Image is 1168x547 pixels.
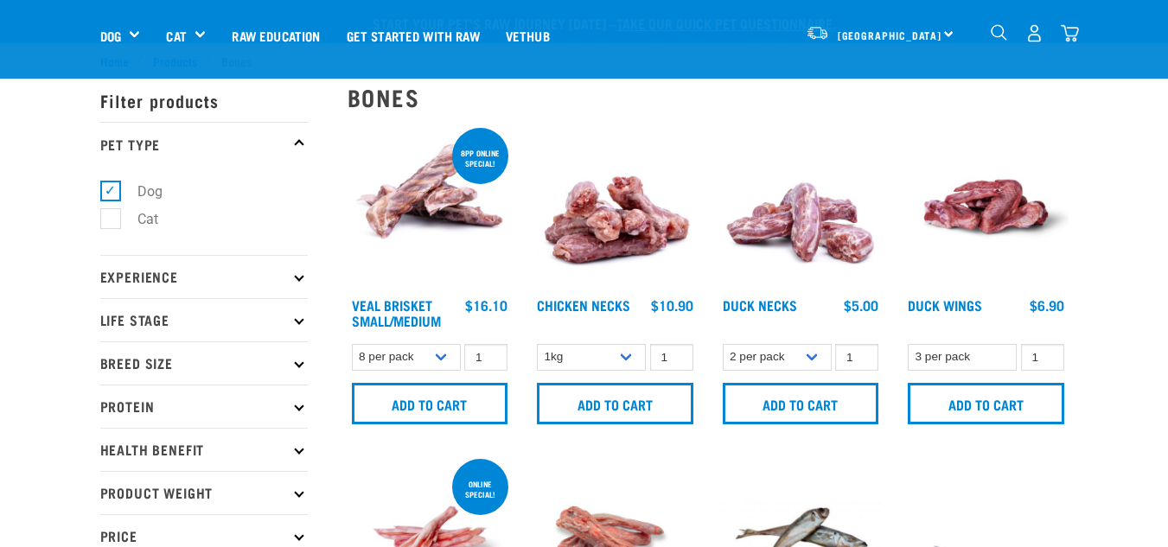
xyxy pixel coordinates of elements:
[991,24,1007,41] img: home-icon-1@2x.png
[100,122,308,165] p: Pet Type
[100,26,121,46] a: Dog
[100,298,308,341] p: Life Stage
[1061,24,1079,42] img: home-icon@2x.png
[464,344,507,371] input: 1
[465,297,507,313] div: $16.10
[1025,24,1044,42] img: user.png
[835,344,878,371] input: 1
[100,471,308,514] p: Product Weight
[110,181,169,202] label: Dog
[650,344,693,371] input: 1
[100,79,308,122] p: Filter products
[908,301,982,308] a: Duck Wings
[1030,297,1064,313] div: $6.90
[452,140,508,176] div: 8pp online special!
[838,32,942,38] span: [GEOGRAPHIC_DATA]
[166,26,186,46] a: Cat
[651,297,693,313] div: $10.90
[718,124,884,289] img: Pile Of Duck Necks For Pets
[352,383,508,424] input: Add to cart
[903,124,1069,289] img: Raw Essentials Duck Wings Raw Meaty Bones For Pets
[533,124,698,289] img: Pile Of Chicken Necks For Pets
[334,1,493,70] a: Get started with Raw
[537,301,630,308] a: Chicken Necks
[100,385,308,428] p: Protein
[723,301,797,308] a: Duck Necks
[806,25,829,41] img: van-moving.png
[219,1,333,70] a: Raw Education
[100,255,308,298] p: Experience
[723,383,879,424] input: Add to cart
[352,301,441,324] a: Veal Brisket Small/Medium
[908,383,1064,424] input: Add to cart
[110,208,165,230] label: Cat
[537,383,693,424] input: Add to cart
[348,124,513,289] img: 1207 Veal Brisket 4pp 01
[844,297,878,313] div: $5.00
[100,428,308,471] p: Health Benefit
[493,1,563,70] a: Vethub
[348,84,1069,111] h2: Bones
[452,471,508,507] div: ONLINE SPECIAL!
[100,341,308,385] p: Breed Size
[1021,344,1064,371] input: 1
